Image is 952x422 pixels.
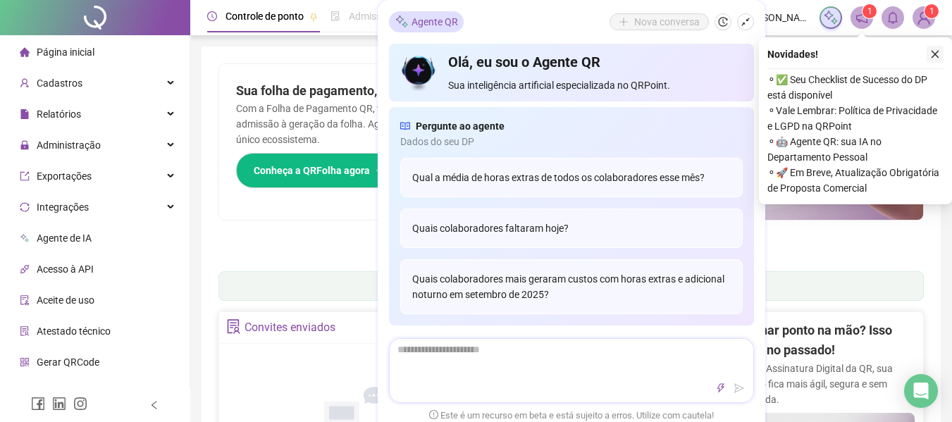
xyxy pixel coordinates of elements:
span: qrcode [20,357,30,367]
span: Aceite de uso [37,294,94,306]
span: api [20,264,30,274]
p: Com a Assinatura Digital da QR, sua gestão fica mais ágil, segura e sem papelada. [736,361,915,407]
button: thunderbolt [712,380,729,397]
span: left [149,400,159,410]
span: export [20,171,30,181]
span: Dados do seu DP [400,134,743,149]
span: audit [20,295,30,305]
img: icon [400,52,438,93]
span: Financeiro [37,387,82,399]
sup: Atualize o seu contato no menu Meus Dados [925,4,939,18]
span: bell [886,11,899,24]
span: Pergunte ao agente [416,118,505,134]
button: Conheça a QRFolha agora [236,153,403,188]
span: Acesso à API [37,263,94,275]
span: clock-circle [207,11,217,21]
span: exclamation-circle [429,411,438,420]
span: user-add [20,78,30,88]
span: Novidades ! [767,46,818,62]
span: linkedin [52,397,66,411]
span: 1 [929,6,934,16]
span: Agente de IA [37,232,92,244]
img: sparkle-icon.fc2bf0ac1784a2077858766a79e2daf3.svg [395,15,409,30]
span: instagram [73,397,87,411]
span: ⚬ 🤖 Agente QR: sua IA no Departamento Pessoal [767,134,944,165]
span: Sua inteligência artificial especializada no QRPoint. [448,77,742,93]
h2: Sua folha de pagamento, mais simples do que nunca! [236,81,555,101]
span: home [20,47,30,57]
span: read [400,118,410,134]
span: arrow-right [376,166,385,175]
span: thunderbolt [716,383,726,393]
p: Com a Folha de Pagamento QR, você faz tudo em um só lugar: da admissão à geração da folha. Agilid... [236,101,555,147]
span: Controle de ponto [225,11,304,22]
span: Exportações [37,170,92,182]
span: ⚬ 🚀 Em Breve, Atualização Obrigatória de Proposta Comercial [767,165,944,196]
div: Open Intercom Messenger [904,374,938,408]
span: file [20,109,30,119]
h4: Olá, eu sou o Agente QR [448,52,742,72]
span: ⚬ ✅ Seu Checklist de Sucesso do DP está disponível [767,72,944,103]
img: 9007 [913,7,934,28]
img: sparkle-icon.fc2bf0ac1784a2077858766a79e2daf3.svg [823,10,839,25]
span: history [718,17,728,27]
span: Conheça a QRFolha agora [254,163,370,178]
span: [PERSON_NAME] LETREIROS [741,10,811,25]
button: Nova conversa [610,13,709,30]
span: Gerar QRCode [37,356,99,368]
span: solution [20,326,30,336]
div: Quais colaboradores faltaram hoje? [400,209,743,248]
div: Quais colaboradores mais geraram custos com horas extras e adicional noturno em setembro de 2025? [400,259,743,314]
span: facebook [31,397,45,411]
span: Relatórios [37,108,81,120]
span: Integrações [37,201,89,213]
div: Agente QR [389,11,464,32]
span: notification [855,11,868,24]
span: pushpin [309,13,318,21]
h2: Assinar ponto na mão? Isso ficou no passado! [736,321,915,361]
span: ⚬ Vale Lembrar: Política de Privacidade e LGPD na QRPoint [767,103,944,134]
span: Página inicial [37,46,94,58]
span: Administração [37,139,101,151]
span: Atestado técnico [37,325,111,337]
span: solution [226,319,241,334]
span: Admissão digital [349,11,421,22]
span: shrink [741,17,750,27]
span: lock [20,140,30,150]
span: 1 [867,6,872,16]
button: send [731,380,748,397]
sup: 1 [863,4,877,18]
div: Qual a média de horas extras de todos os colaboradores esse mês? [400,158,743,197]
span: sync [20,202,30,212]
div: Convites enviados [245,316,335,340]
span: file-done [330,11,340,21]
span: close [930,49,940,59]
span: Cadastros [37,77,82,89]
